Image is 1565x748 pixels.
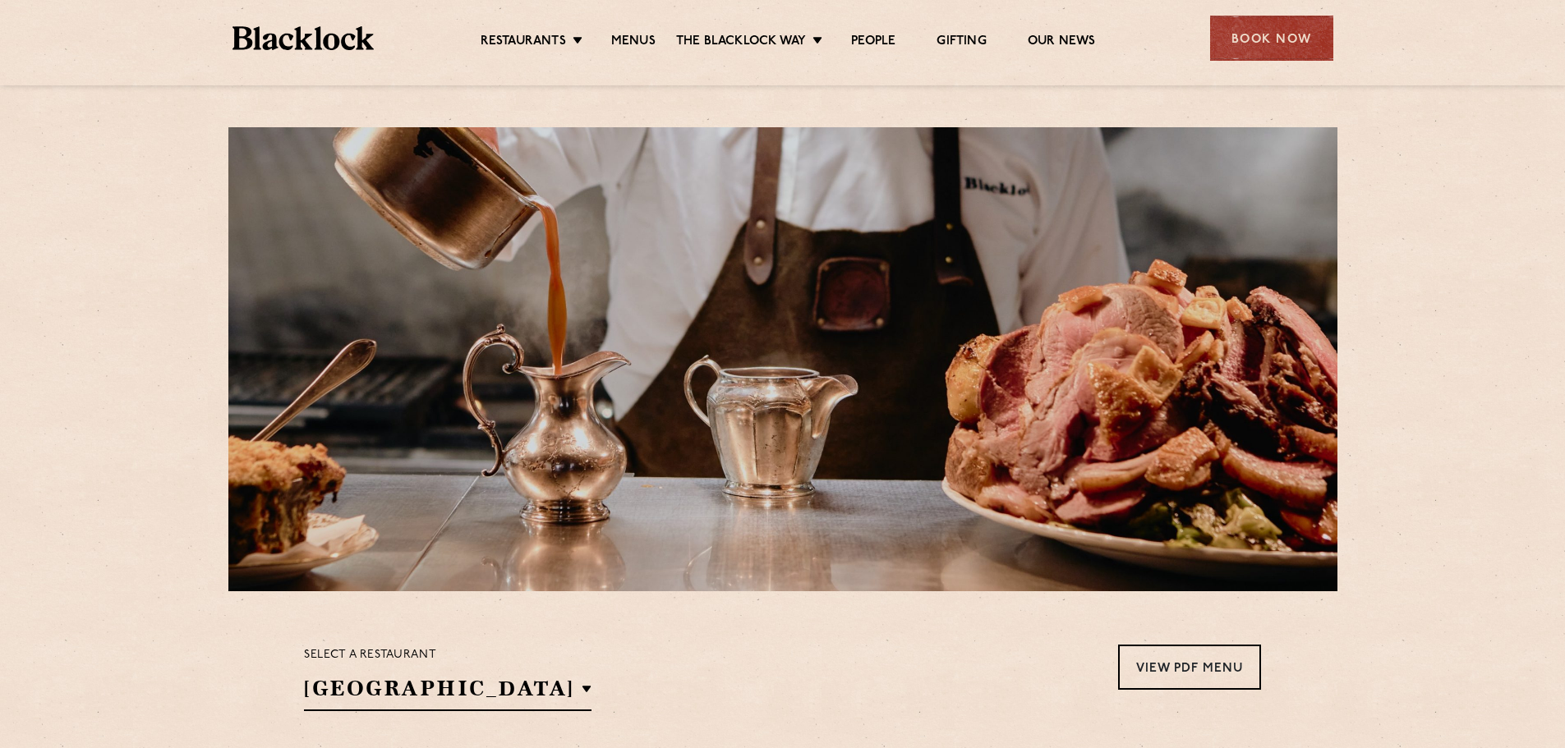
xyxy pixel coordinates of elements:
a: People [851,34,895,52]
p: Select a restaurant [304,645,591,666]
a: The Blacklock Way [676,34,806,52]
a: Our News [1028,34,1096,52]
a: Gifting [937,34,986,52]
h2: [GEOGRAPHIC_DATA] [304,674,591,711]
img: BL_Textured_Logo-footer-cropped.svg [232,26,375,50]
a: View PDF Menu [1118,645,1261,690]
a: Menus [611,34,656,52]
div: Book Now [1210,16,1333,61]
a: Restaurants [481,34,566,52]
